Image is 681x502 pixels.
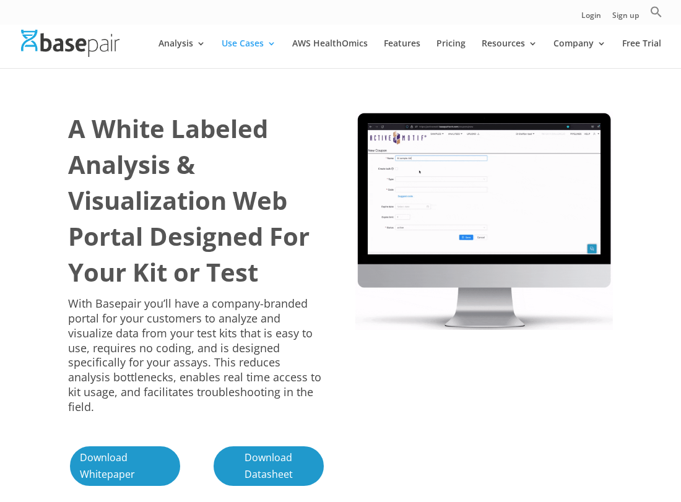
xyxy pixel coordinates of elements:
[292,39,368,68] a: AWS HealthOmics
[68,111,310,289] b: A White Labeled Analysis & Visualization Web Portal Designed For Your Kit or Test
[622,39,661,68] a: Free Trial
[384,39,420,68] a: Features
[436,39,466,68] a: Pricing
[581,12,601,25] a: Login
[355,111,613,330] img: Library Prep Kit New 2022
[212,444,326,488] a: Download Datasheet
[222,39,276,68] a: Use Cases
[158,39,206,68] a: Analysis
[482,39,537,68] a: Resources
[21,30,119,56] img: Basepair
[553,39,606,68] a: Company
[612,12,639,25] a: Sign up
[68,444,182,488] a: Download Whitepaper
[68,296,321,414] span: With Basepair you’ll have a company-branded portal for your customers to analyze and visualize da...
[650,6,662,25] a: Search Icon Link
[650,6,662,18] svg: Search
